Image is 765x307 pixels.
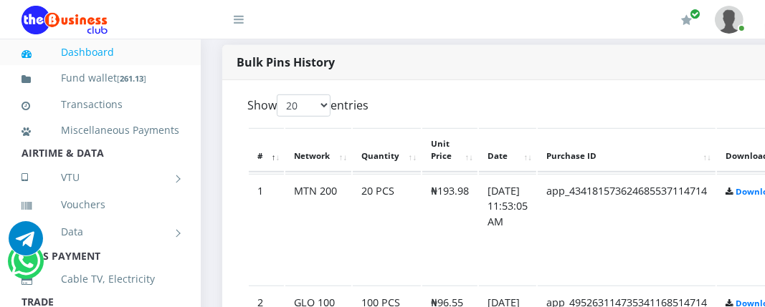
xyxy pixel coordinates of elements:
a: VTU [22,160,179,195]
small: [ ] [117,73,146,84]
label: Show entries [247,94,369,117]
i: Renew/Upgrade Subscription [681,14,692,26]
img: User [715,6,743,34]
b: 261.13 [120,73,143,84]
a: Chat for support [11,255,40,278]
select: Showentries [277,94,331,117]
td: 1 [249,174,284,285]
span: Renew/Upgrade Subscription [690,9,700,19]
a: Transactions [22,88,179,121]
a: Dashboard [22,36,179,69]
a: Fund wallet[261.13] [22,62,179,95]
th: Network: activate to sort column ascending [285,128,351,172]
td: app_434181573624685537114714 [538,174,716,285]
td: ₦193.98 [422,174,477,285]
a: Chat for support [9,232,43,255]
td: 20 PCS [353,174,421,285]
th: Purchase ID: activate to sort column ascending [538,128,716,172]
a: Data [22,214,179,250]
th: #: activate to sort column descending [249,128,284,172]
strong: Bulk Pins History [237,54,335,70]
a: Miscellaneous Payments [22,114,179,147]
th: Quantity: activate to sort column ascending [353,128,421,172]
a: Cable TV, Electricity [22,263,179,296]
img: Logo [22,6,108,34]
th: Unit Price: activate to sort column ascending [422,128,477,172]
td: [DATE] 11:53:05 AM [479,174,536,285]
th: Date: activate to sort column ascending [479,128,536,172]
td: MTN 200 [285,174,351,285]
a: Vouchers [22,188,179,221]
